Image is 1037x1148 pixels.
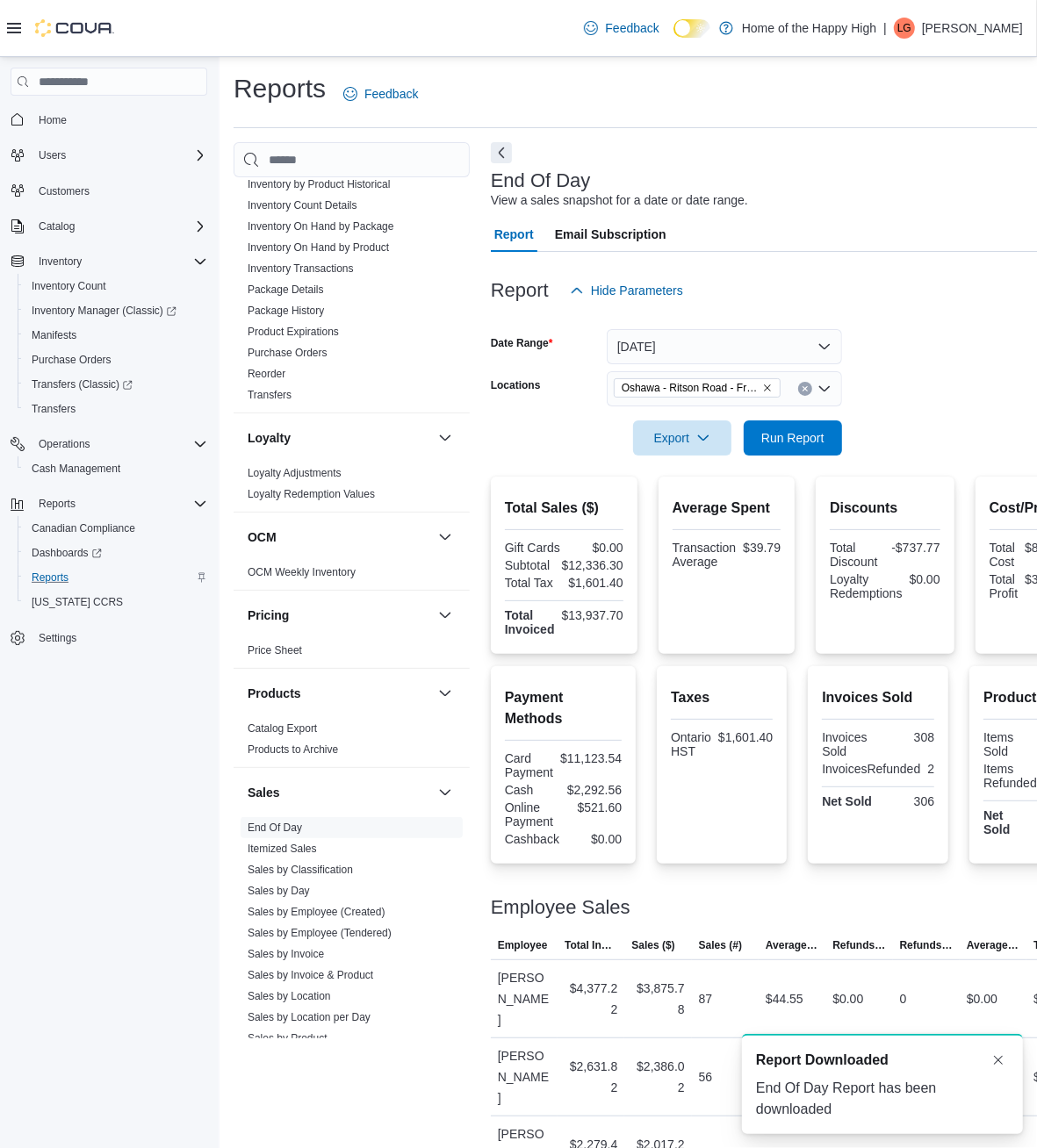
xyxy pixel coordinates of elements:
[567,576,623,590] div: $1,601.40
[4,143,214,168] button: Users
[25,349,207,370] span: Purchase Orders
[491,170,591,191] h3: End Of Day
[988,1050,1009,1071] button: Dismiss toast
[248,429,291,447] h3: Loyalty
[744,420,842,456] button: Run Report
[505,498,623,519] h2: Total Sales ($)
[39,184,90,198] span: Customers
[562,558,623,572] div: $12,336.30
[922,18,1023,39] p: [PERSON_NAME]
[567,541,623,555] div: $0.00
[505,800,560,829] div: Online Payment
[248,843,317,855] a: Itemized Sales
[39,437,90,451] span: Operations
[743,541,781,555] div: $39.79
[563,273,690,308] button: Hide Parameters
[822,687,934,708] h2: Invoices Sold
[983,730,1028,758] div: Items Sold
[565,938,617,952] span: Total Invoiced
[32,145,73,166] button: Users
[248,947,324,961] span: Sales by Invoice
[39,148,66,162] span: Users
[248,606,431,624] button: Pricing
[25,567,207,588] span: Reports
[25,374,207,395] span: Transfers (Classic)
[39,255,82,269] span: Inventory
[248,325,339,339] span: Product Expirations
[32,304,176,318] span: Inventory Manager (Classic)
[248,283,324,297] span: Package Details
[882,730,934,744] div: 308
[830,541,882,569] div: Total Discount
[560,751,622,765] div: $11,123.54
[32,462,120,476] span: Cash Management
[234,71,326,106] h1: Reports
[248,283,324,296] a: Package Details
[491,960,558,1037] div: [PERSON_NAME]
[248,241,389,254] a: Inventory On Hand by Product
[756,1078,1009,1120] div: End Of Day Report has been downloaded
[32,353,112,367] span: Purchase Orders
[491,1038,558,1116] div: [PERSON_NAME]
[248,219,394,233] span: Inventory On Hand by Package
[32,110,74,131] a: Home
[25,592,130,613] a: [US_STATE] CCRS
[248,884,310,898] span: Sales by Day
[889,541,940,555] div: -$737.77
[248,722,317,735] a: Catalog Export
[25,398,207,420] span: Transfers
[756,1050,889,1071] span: Report Downloaded
[248,388,292,402] span: Transfers
[248,1010,371,1024] span: Sales by Location per Day
[32,279,106,293] span: Inventory Count
[25,300,184,321] a: Inventory Manager (Classic)
[32,493,207,514] span: Reports
[25,276,113,297] a: Inventory Count
[248,821,302,835] span: End Of Day
[18,590,214,614] button: [US_STATE] CCRS
[248,968,373,982] span: Sales by Invoice & Product
[248,927,392,939] a: Sales by Employee (Tendered)
[248,177,391,191] span: Inventory by Product Historical
[35,19,114,37] img: Cova
[32,546,102,560] span: Dashboards
[4,214,214,239] button: Catalog
[18,274,214,298] button: Inventory Count
[644,420,721,456] span: Export
[32,627,207,649] span: Settings
[248,990,331,1002] a: Sales by Location
[927,762,934,776] div: 2
[4,178,214,204] button: Customers
[25,300,207,321] span: Inventory Manager (Classic)
[25,592,207,613] span: Washington CCRS
[505,558,555,572] div: Subtotal
[742,18,876,39] p: Home of the Happy High
[633,420,731,456] button: Export
[248,566,356,578] a: OCM Weekly Inventory
[234,640,470,668] div: Pricing
[32,377,133,391] span: Transfers (Classic)
[32,145,207,166] span: Users
[248,467,342,479] a: Loyalty Adjustments
[491,897,630,918] h3: Employee Sales
[25,398,83,420] a: Transfers
[18,372,214,397] a: Transfers (Classic)
[673,38,674,39] span: Dark Mode
[248,743,338,757] span: Products to Archive
[248,721,317,735] span: Catalog Export
[756,1050,1009,1071] div: Notification
[248,863,353,877] span: Sales by Classification
[591,282,683,299] span: Hide Parameters
[336,76,425,111] a: Feedback
[435,683,456,704] button: Products
[248,429,431,447] button: Loyalty
[25,518,207,539] span: Canadian Compliance
[364,85,418,103] span: Feedback
[248,948,324,960] a: Sales by Invoice
[900,988,907,1009] div: 0
[565,978,617,1020] div: $4,377.22
[910,572,940,586] div: $0.00
[631,978,684,1020] div: $3,875.78
[505,576,560,590] div: Total Tax
[32,570,68,585] span: Reports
